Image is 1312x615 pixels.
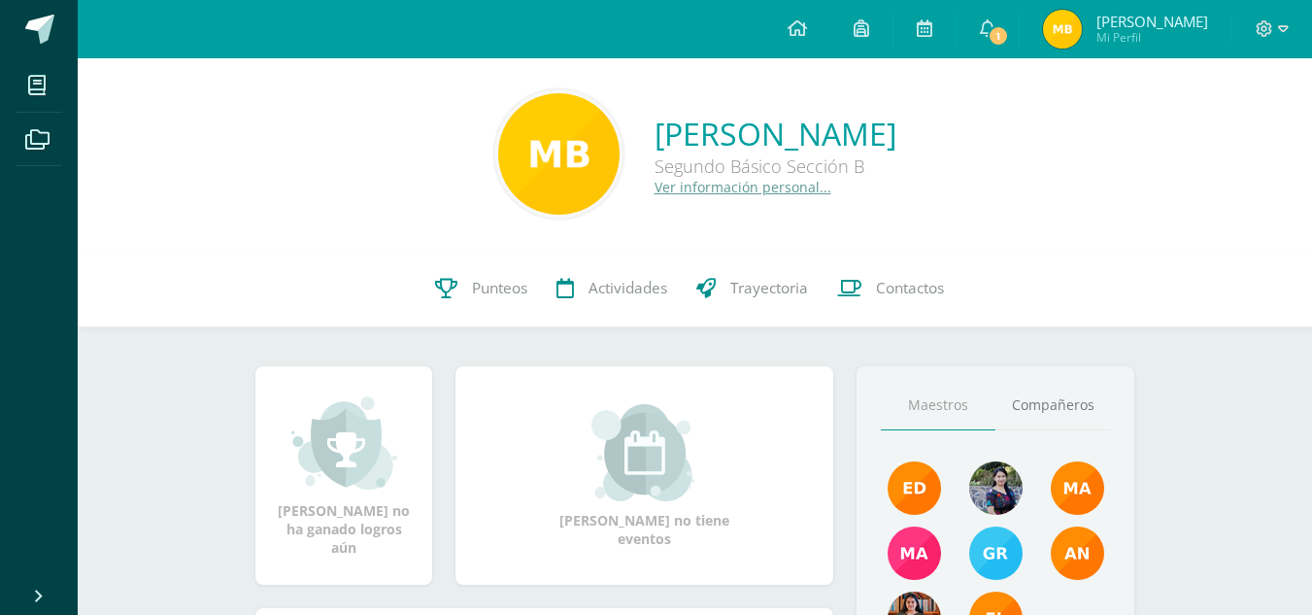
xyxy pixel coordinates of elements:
div: [PERSON_NAME] no ha ganado logros aún [275,394,413,557]
a: Contactos [823,250,959,327]
a: Maestros [881,381,995,430]
span: Mi Perfil [1096,29,1208,46]
img: b7ce7144501556953be3fc0a459761b8.png [969,527,1023,580]
img: event_small.png [591,404,697,501]
img: 26061c1d337d81e500429b07f6c0333b.png [498,93,620,215]
a: Punteos [421,250,542,327]
span: [PERSON_NAME] [1096,12,1208,31]
img: 560278503d4ca08c21e9c7cd40ba0529.png [1051,461,1104,515]
img: a348d660b2b29c2c864a8732de45c20a.png [1051,527,1104,580]
span: Punteos [472,278,527,298]
img: 3a073216c50c96f224bedad1a48f0cb7.png [1043,10,1082,49]
span: Trayectoria [730,278,808,298]
img: 7766054b1332a6085c7723d22614d631.png [888,527,941,580]
div: [PERSON_NAME] no tiene eventos [548,404,742,548]
img: achievement_small.png [291,394,397,492]
a: Compañeros [995,381,1110,430]
a: [PERSON_NAME] [655,113,896,154]
span: Actividades [589,278,667,298]
div: Segundo Básico Sección B [655,154,896,178]
a: Trayectoria [682,250,823,327]
span: 1 [988,25,1009,47]
a: Ver información personal... [655,178,831,196]
img: 9b17679b4520195df407efdfd7b84603.png [969,461,1023,515]
span: Contactos [876,278,944,298]
a: Actividades [542,250,682,327]
img: f40e456500941b1b33f0807dd74ea5cf.png [888,461,941,515]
